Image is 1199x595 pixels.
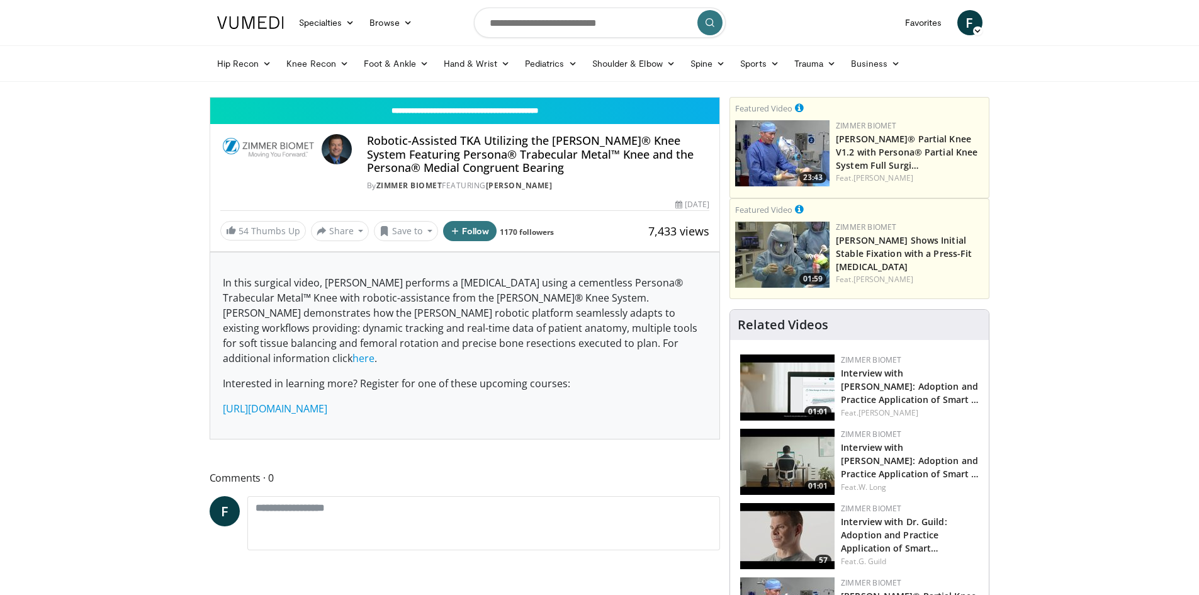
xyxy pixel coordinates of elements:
[223,275,707,366] p: In this surgical video, [PERSON_NAME] performs a [MEDICAL_DATA] using a cementless Persona® Trabe...
[223,402,327,416] a: [URL][DOMAIN_NAME]
[735,120,830,186] img: 99b1778f-d2b2-419a-8659-7269f4b428ba.150x105_q85_crop-smart_upscale.jpg
[735,222,830,288] img: 6bc46ad6-b634-4876-a934-24d4e08d5fac.150x105_q85_crop-smart_upscale.jpg
[836,222,896,232] a: Zimmer Biomet
[374,221,438,241] button: Save to
[841,482,979,493] div: Feat.
[210,470,721,486] span: Comments 0
[648,224,709,239] span: 7,433 views
[367,134,709,175] h4: Robotic-Assisted TKA Utilizing the [PERSON_NAME]® Knee System Featuring Persona® Trabecular Metal...
[376,180,442,191] a: Zimmer Biomet
[367,180,709,191] div: By FEATURING
[733,51,787,76] a: Sports
[738,317,828,332] h4: Related Videos
[836,274,984,285] div: Feat.
[356,51,436,76] a: Foot & Ankle
[836,120,896,131] a: Zimmer Biomet
[735,103,792,114] small: Featured Video
[279,51,356,76] a: Knee Recon
[740,429,835,495] img: 01664f9e-370f-4f3e-ba1a-1c36ebbe6e28.150x105_q85_crop-smart_upscale.jpg
[841,503,901,514] a: Zimmer Biomet
[853,173,913,183] a: [PERSON_NAME]
[585,51,683,76] a: Shoulder & Elbow
[841,429,901,439] a: Zimmer Biomet
[486,180,553,191] a: [PERSON_NAME]
[841,577,901,588] a: Zimmer Biomet
[740,503,835,569] a: 57
[362,10,420,35] a: Browse
[311,221,369,241] button: Share
[841,407,979,419] div: Feat.
[841,516,947,554] a: Interview with Dr. Guild: Adoption and Practice Application of Smart…
[858,556,887,567] a: G. Guild
[436,51,517,76] a: Hand & Wrist
[517,51,585,76] a: Pediatrics
[841,354,901,365] a: Zimmer Biomet
[804,406,831,417] span: 01:01
[804,480,831,492] span: 01:01
[223,376,707,391] p: Interested in learning more? Register for one of these upcoming courses:
[217,16,284,29] img: VuMedi Logo
[957,10,982,35] a: F
[735,204,792,215] small: Featured Video
[836,234,972,273] a: [PERSON_NAME] Shows Initial Stable Fixation with a Press-Fit [MEDICAL_DATA]
[841,367,979,405] a: Interview with [PERSON_NAME]: Adoption and Practice Application of Smart …
[740,503,835,569] img: c951bdf5-abfe-4c00-a045-73b5070dd0f6.150x105_q85_crop-smart_upscale.jpg
[843,51,908,76] a: Business
[740,354,835,421] a: 01:01
[210,51,279,76] a: Hip Recon
[858,482,887,492] a: W. Long
[853,274,913,285] a: [PERSON_NAME]
[815,555,831,566] span: 57
[220,221,306,241] a: 54 Thumbs Up
[799,273,826,285] span: 01:59
[210,496,240,526] a: F
[352,351,374,365] a: here
[898,10,950,35] a: Favorites
[841,441,979,480] a: Interview with [PERSON_NAME]: Adoption and Practice Application of Smart …
[841,556,979,567] div: Feat.
[858,407,918,418] a: [PERSON_NAME]
[836,173,984,184] div: Feat.
[675,199,709,210] div: [DATE]
[740,429,835,495] a: 01:01
[443,221,497,241] button: Follow
[322,134,352,164] img: Avatar
[239,225,249,237] span: 54
[683,51,733,76] a: Spine
[735,120,830,186] a: 23:43
[500,227,554,237] a: 1170 followers
[735,222,830,288] a: 01:59
[220,134,317,164] img: Zimmer Biomet
[474,8,726,38] input: Search topics, interventions
[836,133,977,171] a: [PERSON_NAME]® Partial Knee V1.2 with Persona® Partial Knee System Full Surgi…
[740,354,835,421] img: 9076d05d-1948-43d5-895b-0b32d3e064e7.150x105_q85_crop-smart_upscale.jpg
[291,10,363,35] a: Specialties
[787,51,844,76] a: Trauma
[799,172,826,183] span: 23:43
